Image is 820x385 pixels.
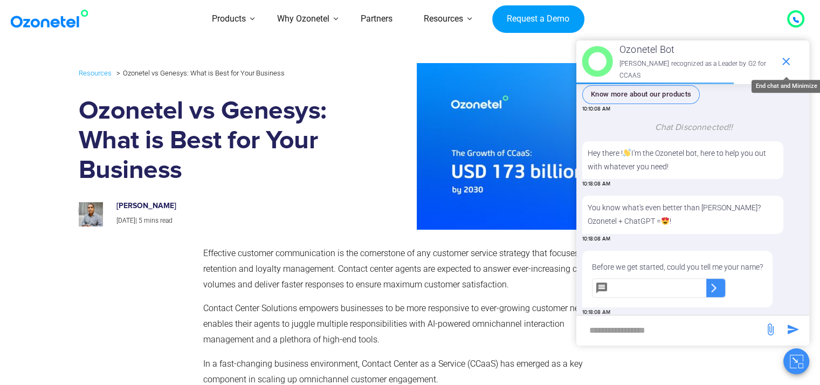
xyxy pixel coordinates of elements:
img: 👋 [623,149,631,156]
img: 😍 [661,217,669,225]
span: Chat Disconnected!! [655,122,733,133]
span: 5 [139,217,142,224]
li: Ozonetel vs Genesys: What is Best for Your Business [114,66,285,80]
span: 10:18:08 AM [582,180,610,188]
img: header [582,46,613,77]
span: end chat or minimize [775,51,797,72]
p: Hey there ! I'm the Ozonetel bot, here to help you out with whatever you need! [588,147,778,174]
h6: [PERSON_NAME] [116,202,344,211]
button: Close chat [783,348,809,374]
a: Resources [79,67,112,79]
p: | [116,215,344,227]
span: mins read [144,217,173,224]
span: 10:18:08 AM [582,235,610,243]
p: Ozonetel Bot [619,41,774,58]
img: prashanth-kancherla_avatar-200x200.jpeg [79,202,103,226]
p: Effective customer communication is the cornerstone of any customer service strategy that focuses... [203,246,612,292]
span: send message [760,319,781,340]
p: [PERSON_NAME] recognized as a Leader by G2 for CCAAS [619,58,774,81]
p: Before we get started, could you tell me your name? [592,260,763,274]
span: send message [782,319,804,340]
a: Request a Demo [492,5,584,33]
span: [DATE] [116,217,135,224]
p: You know what's even better than [PERSON_NAME]? Ozonetel + ChatGPT = ! [588,201,778,228]
h1: Ozonetel vs Genesys: What is Best for Your Business [79,97,355,185]
button: Know more about our products [582,85,700,104]
span: 10:18:08 AM [582,308,610,317]
div: new-msg-input [582,321,759,340]
span: 10:10:08 AM [582,105,610,113]
p: Contact Center Solutions empowers businesses to be more responsive to ever-growing customer needs... [203,301,612,347]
